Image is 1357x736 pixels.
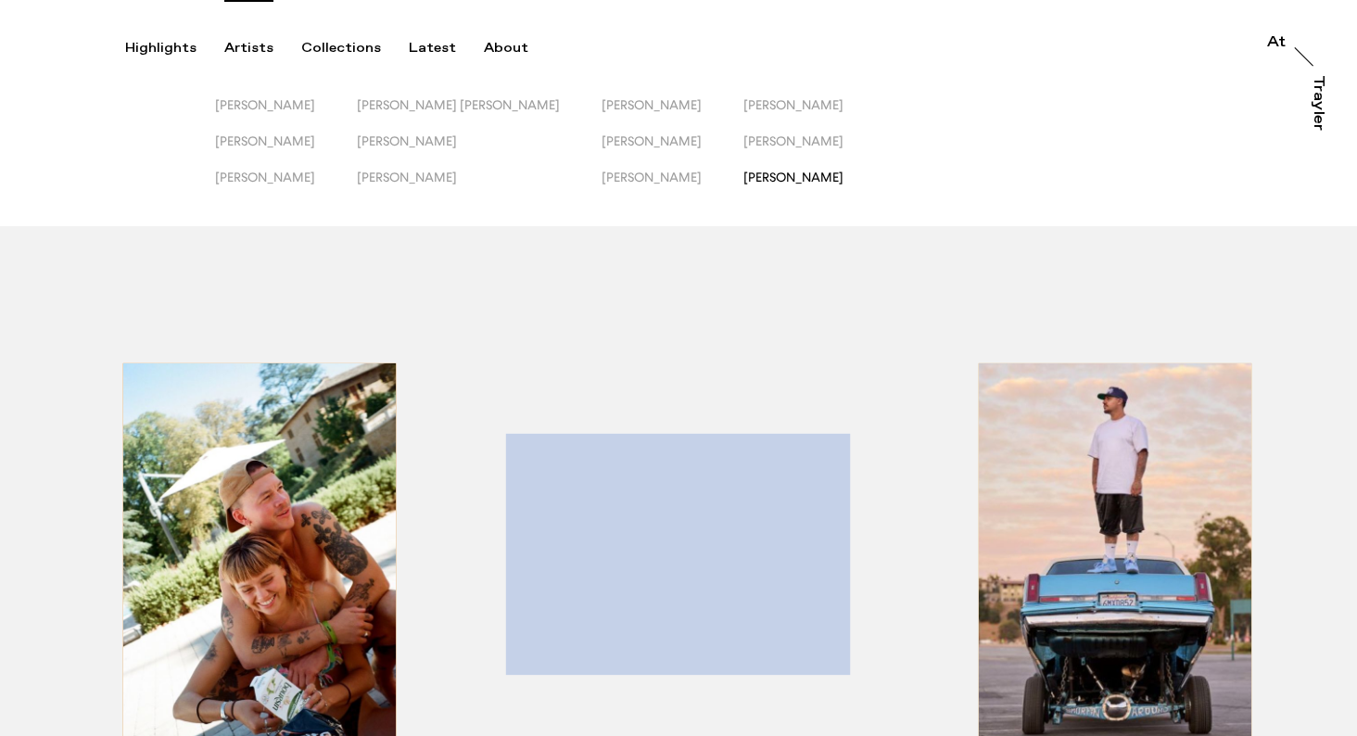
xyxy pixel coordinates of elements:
span: [PERSON_NAME] [PERSON_NAME] [357,97,560,112]
span: [PERSON_NAME] [743,133,843,148]
button: [PERSON_NAME] [215,133,357,170]
button: [PERSON_NAME] [602,97,743,133]
span: [PERSON_NAME] [357,133,457,148]
button: Collections [301,40,409,57]
button: [PERSON_NAME] [357,170,602,206]
button: Artists [224,40,301,57]
span: [PERSON_NAME] [743,170,843,184]
button: About [484,40,556,57]
span: [PERSON_NAME] [215,133,315,148]
span: [PERSON_NAME] [357,170,457,184]
button: [PERSON_NAME] [PERSON_NAME] [357,97,602,133]
div: Highlights [125,40,197,57]
button: [PERSON_NAME] [743,97,885,133]
button: [PERSON_NAME] [743,170,885,206]
span: [PERSON_NAME] [743,97,843,112]
div: Collections [301,40,381,57]
button: [PERSON_NAME] [215,170,357,206]
button: [PERSON_NAME] [215,97,357,133]
span: [PERSON_NAME] [602,97,702,112]
span: [PERSON_NAME] [215,97,315,112]
span: [PERSON_NAME] [602,133,702,148]
div: About [484,40,528,57]
button: [PERSON_NAME] [357,133,602,170]
div: Artists [224,40,273,57]
span: [PERSON_NAME] [602,170,702,184]
button: [PERSON_NAME] [743,133,885,170]
button: [PERSON_NAME] [602,133,743,170]
a: Trayler [1307,75,1325,151]
div: Latest [409,40,456,57]
button: [PERSON_NAME] [602,170,743,206]
button: Highlights [125,40,224,57]
span: [PERSON_NAME] [215,170,315,184]
div: Trayler [1311,75,1325,131]
a: At [1267,35,1286,54]
button: Latest [409,40,484,57]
